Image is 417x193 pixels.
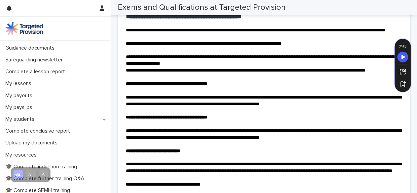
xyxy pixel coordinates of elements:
p: 🎓 Complete induction training [3,164,82,170]
p: Complete a lesson report [3,68,70,75]
p: My payouts [3,92,38,99]
p: Safeguarding newsletter [3,57,68,63]
p: My lessons [3,80,37,87]
p: 🎓 Complete further training Q&A [3,175,90,182]
p: Complete conclusive report [3,128,75,134]
img: M5nRWzHhSzIhMunXDL62 [5,22,43,35]
p: My payslips [3,104,38,111]
p: Upload my documents [3,140,63,146]
p: My students [3,116,40,122]
p: Guidance documents [3,45,60,51]
h2: Exams and Qualifications at Targeted Provision [118,3,286,12]
p: My resources [3,152,42,158]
